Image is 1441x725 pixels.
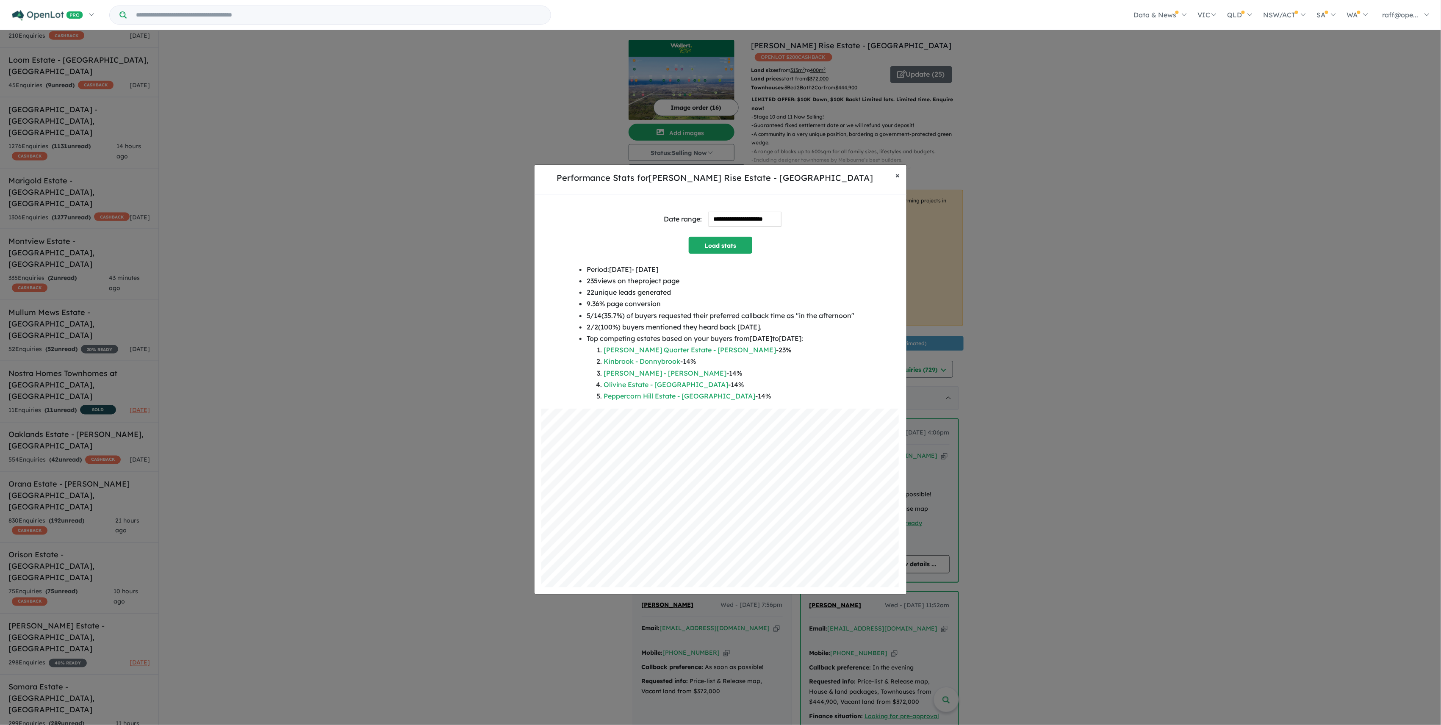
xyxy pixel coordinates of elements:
button: Load stats [689,237,752,254]
div: Date range: [664,213,702,225]
li: - 14 % [604,390,854,402]
li: 9.36 % page conversion [587,298,854,310]
a: Peppercorn Hill Estate - [GEOGRAPHIC_DATA] [604,392,755,400]
span: raff@ope... [1383,11,1419,19]
a: Olivine Estate - [GEOGRAPHIC_DATA] [604,380,728,389]
li: Top competing estates based on your buyers from [DATE] to [DATE] : [587,333,854,402]
li: 22 unique leads generated [587,287,854,298]
li: - 14 % [604,368,854,379]
li: - 23 % [604,344,854,356]
li: - 14 % [604,356,854,367]
li: 5 / 14 ( 35.7 %) of buyers requested their preferred callback time as " in the afternoon " [587,310,854,321]
li: - 14 % [604,379,854,390]
li: 2 / 2 ( 100 %) buyers mentioned they heard back [DATE]. [587,321,854,333]
h5: Performance Stats for [PERSON_NAME] Rise Estate - [GEOGRAPHIC_DATA] [541,172,889,184]
li: 235 views on the project page [587,275,854,287]
img: Openlot PRO Logo White [12,10,83,21]
a: [PERSON_NAME] Quarter Estate - [PERSON_NAME] [604,346,776,354]
span: × [895,170,900,180]
a: Kinbrook - Donnybrook [604,357,680,365]
a: [PERSON_NAME] - [PERSON_NAME] [604,369,726,377]
li: Period: [DATE] - [DATE] [587,264,854,275]
input: Try estate name, suburb, builder or developer [128,6,549,24]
